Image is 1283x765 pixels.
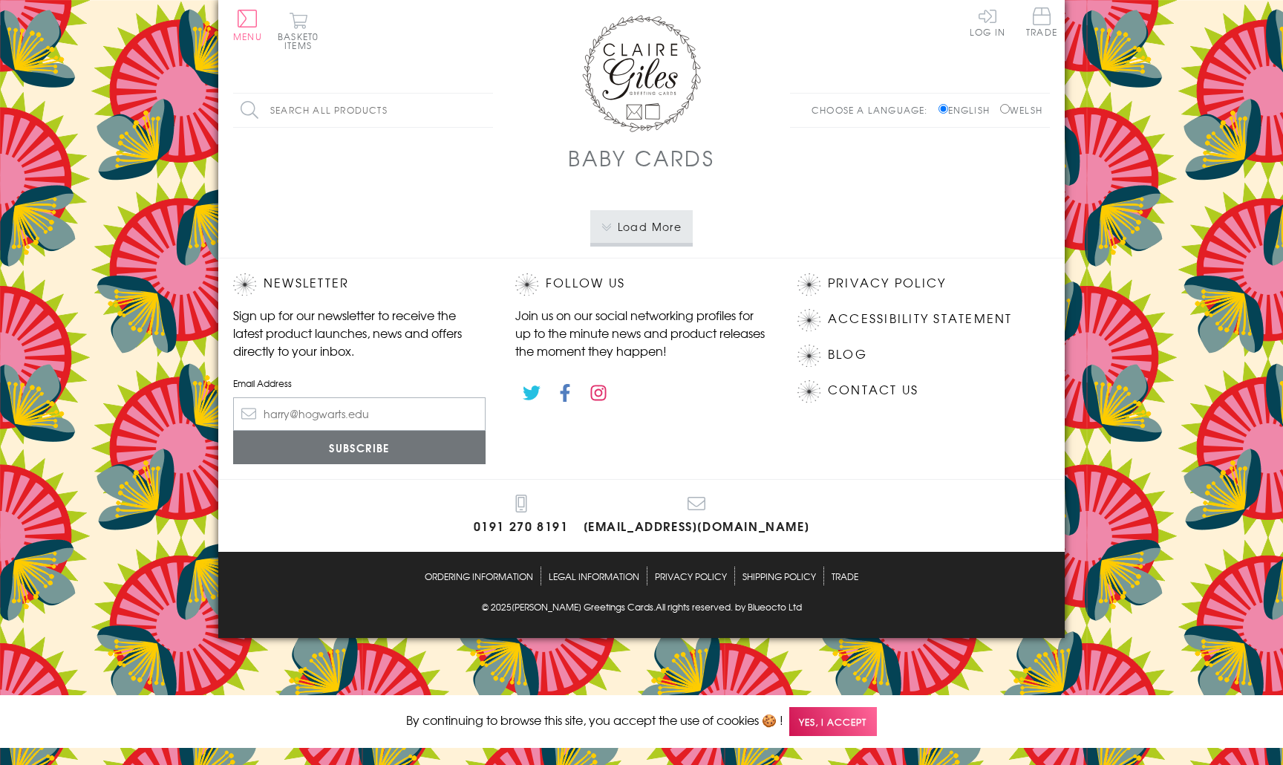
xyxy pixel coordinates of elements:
[735,600,802,616] a: by Blueocto Ltd
[233,10,262,41] button: Menu
[233,30,262,43] span: Menu
[828,309,1013,329] a: Accessibility Statement
[1000,104,1010,114] input: Welsh
[233,600,1050,613] p: © 2025 .
[278,12,319,50] button: Basket0 items
[828,380,918,400] a: Contact Us
[284,30,319,52] span: 0 items
[584,495,810,537] a: [EMAIL_ADDRESS][DOMAIN_NAME]
[1026,7,1057,39] a: Trade
[832,567,858,585] a: Trade
[515,306,768,359] p: Join us on our social networking profiles for up to the minute news and product releases the mome...
[474,495,569,537] a: 0191 270 8191
[828,345,867,365] a: Blog
[568,143,715,173] h1: Baby Cards
[515,273,768,296] h2: Follow Us
[233,377,486,390] label: Email Address
[656,600,733,613] span: All rights reserved.
[478,94,493,127] input: Search
[512,600,653,616] a: [PERSON_NAME] Greetings Cards
[828,273,946,293] a: Privacy Policy
[742,567,816,585] a: Shipping Policy
[655,567,727,585] a: Privacy Policy
[812,103,936,117] p: Choose a language:
[233,273,486,296] h2: Newsletter
[1000,103,1042,117] label: Welsh
[1026,7,1057,36] span: Trade
[970,7,1005,36] a: Log In
[590,210,693,243] button: Load More
[233,306,486,359] p: Sign up for our newsletter to receive the latest product launches, news and offers directly to yo...
[233,397,486,431] input: harry@hogwarts.edu
[938,103,997,117] label: English
[789,707,877,736] span: Yes, I accept
[233,94,493,127] input: Search all products
[549,567,639,585] a: Legal Information
[938,104,948,114] input: English
[582,15,701,132] img: Claire Giles Greetings Cards
[425,567,533,585] a: Ordering Information
[233,431,486,464] input: Subscribe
